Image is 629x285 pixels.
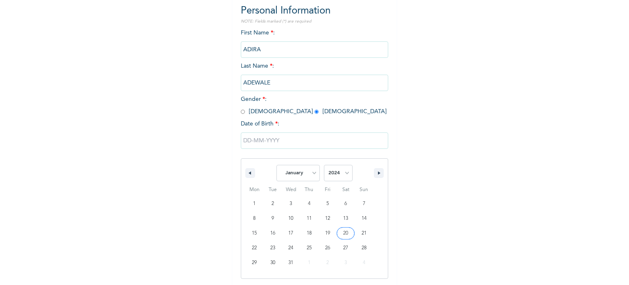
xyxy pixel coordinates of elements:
[300,241,319,255] button: 25
[300,211,319,226] button: 11
[300,196,319,211] button: 4
[355,226,373,241] button: 21
[290,196,292,211] span: 3
[253,211,256,226] span: 8
[355,183,373,196] span: Sun
[307,226,312,241] span: 18
[241,41,388,58] input: Enter your first name
[272,196,274,211] span: 2
[318,183,337,196] span: Fri
[288,255,293,270] span: 31
[264,226,282,241] button: 16
[282,211,300,226] button: 10
[241,132,388,149] input: DD-MM-YYYY
[245,255,264,270] button: 29
[337,196,355,211] button: 6
[264,196,282,211] button: 2
[337,241,355,255] button: 27
[245,241,264,255] button: 22
[245,196,264,211] button: 1
[252,255,257,270] span: 29
[282,255,300,270] button: 31
[325,211,330,226] span: 12
[252,226,257,241] span: 15
[270,255,275,270] span: 30
[362,211,367,226] span: 14
[270,226,275,241] span: 16
[337,226,355,241] button: 20
[282,196,300,211] button: 3
[288,241,293,255] span: 24
[282,226,300,241] button: 17
[300,226,319,241] button: 18
[241,18,388,25] p: NOTE: Fields marked (*) are required
[241,63,388,86] span: Last Name :
[282,183,300,196] span: Wed
[264,211,282,226] button: 9
[245,211,264,226] button: 8
[241,4,388,18] h2: Personal Information
[308,196,310,211] span: 4
[241,120,279,128] span: Date of Birth :
[318,241,337,255] button: 26
[337,183,355,196] span: Sat
[288,211,293,226] span: 10
[270,241,275,255] span: 23
[325,241,330,255] span: 26
[343,226,348,241] span: 20
[264,183,282,196] span: Tue
[272,211,274,226] span: 9
[282,241,300,255] button: 24
[318,211,337,226] button: 12
[355,241,373,255] button: 28
[343,241,348,255] span: 27
[355,211,373,226] button: 14
[288,226,293,241] span: 17
[325,226,330,241] span: 19
[343,211,348,226] span: 13
[241,96,387,114] span: Gender : [DEMOGRAPHIC_DATA] [DEMOGRAPHIC_DATA]
[264,255,282,270] button: 30
[326,196,329,211] span: 5
[264,241,282,255] button: 23
[245,183,264,196] span: Mon
[241,30,388,52] span: First Name :
[245,226,264,241] button: 15
[344,196,347,211] span: 6
[355,196,373,211] button: 7
[253,196,256,211] span: 1
[252,241,257,255] span: 22
[362,241,367,255] span: 28
[363,196,365,211] span: 7
[318,196,337,211] button: 5
[337,211,355,226] button: 13
[307,241,312,255] span: 25
[307,211,312,226] span: 11
[300,183,319,196] span: Thu
[318,226,337,241] button: 19
[241,75,388,91] input: Enter your last name
[362,226,367,241] span: 21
